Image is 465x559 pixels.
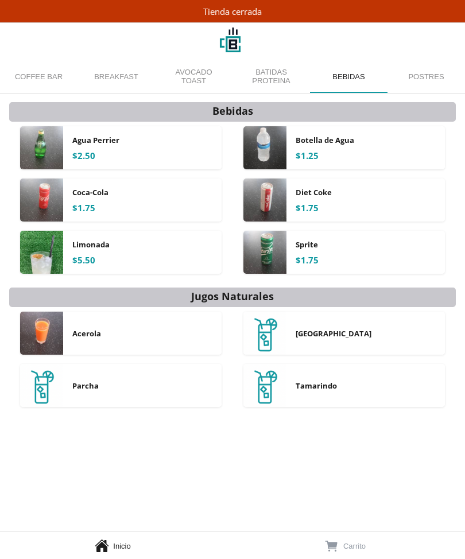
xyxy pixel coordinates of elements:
a: Carrito [232,531,465,559]
span: Parcha [72,381,99,391]
span: Inicio [113,542,130,550]
div: $1.25 [296,150,319,161]
div: $1.75 [296,254,319,266]
div: Jugos Naturales [191,289,274,304]
div: $1.75 [296,202,319,213]
span: Acerola [72,328,101,339]
div: $2.50 [72,150,95,161]
div: Tienda cerrada [203,6,262,17]
span: Coca-Cola [72,187,108,197]
span: Carrito [343,542,366,550]
span: Diet Coke [296,187,332,197]
span: Tamarindo [296,381,337,391]
span: Sprite [296,239,318,250]
div: Bebidas [212,103,253,118]
span: Agua Perrier [72,135,119,145]
span: Limonada [72,239,110,250]
span: Botella de Agua [296,135,354,145]
div: $5.50 [72,254,95,266]
button:  [324,538,339,554]
span: [GEOGRAPHIC_DATA] [296,328,371,339]
div: $1.75 [72,202,95,213]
